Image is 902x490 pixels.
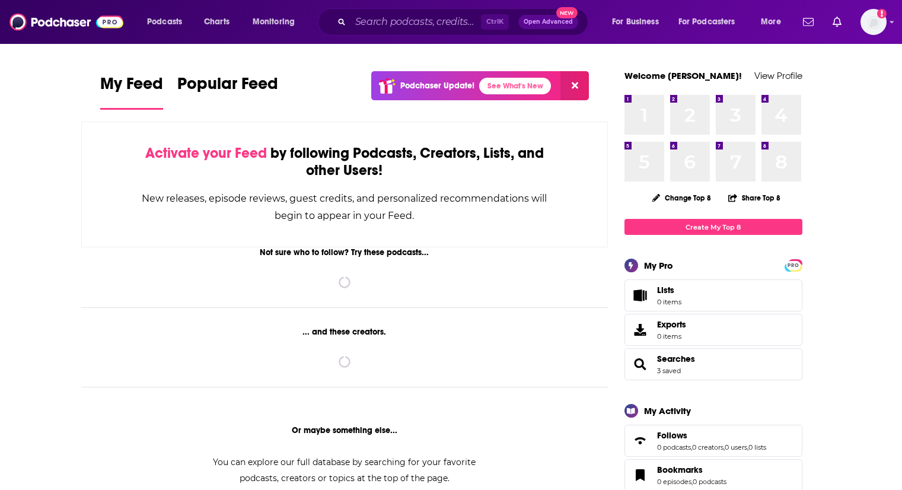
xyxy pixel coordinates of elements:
[754,70,802,81] a: View Profile
[678,14,735,30] span: For Podcasters
[524,19,573,25] span: Open Advanced
[629,287,652,304] span: Lists
[141,145,549,179] div: by following Podcasts, Creators, Lists, and other Users!
[657,319,686,330] span: Exports
[624,425,802,457] span: Follows
[747,443,748,451] span: ,
[644,260,673,271] div: My Pro
[728,186,781,209] button: Share Top 8
[692,443,723,451] a: 0 creators
[860,9,887,35] span: Logged in as GregKubie
[691,443,692,451] span: ,
[691,478,693,486] span: ,
[657,298,681,306] span: 0 items
[9,11,123,33] img: Podchaser - Follow, Share and Rate Podcasts
[629,356,652,373] a: Searches
[400,81,474,91] p: Podchaser Update!
[657,478,691,486] a: 0 episodes
[671,12,753,31] button: open menu
[723,443,725,451] span: ,
[645,190,719,205] button: Change Top 8
[657,332,686,341] span: 0 items
[196,12,237,31] a: Charts
[657,354,695,364] a: Searches
[147,14,182,30] span: Podcasts
[657,464,726,475] a: Bookmarks
[199,454,490,486] div: You can explore our full database by searching for your favorite podcasts, creators or topics at ...
[329,8,600,36] div: Search podcasts, credits, & more...
[100,74,163,110] a: My Feed
[177,74,278,110] a: Popular Feed
[624,314,802,346] a: Exports
[481,14,509,30] span: Ctrl K
[624,70,742,81] a: Welcome [PERSON_NAME]!
[877,9,887,18] svg: Add a profile image
[253,14,295,30] span: Monitoring
[81,247,608,257] div: Not sure who to follow? Try these podcasts...
[139,12,197,31] button: open menu
[604,12,674,31] button: open menu
[657,464,703,475] span: Bookmarks
[629,467,652,483] a: Bookmarks
[612,14,659,30] span: For Business
[624,279,802,311] a: Lists
[657,430,766,441] a: Follows
[244,12,310,31] button: open menu
[753,12,796,31] button: open menu
[786,260,801,269] a: PRO
[81,425,608,435] div: Or maybe something else...
[798,12,818,32] a: Show notifications dropdown
[786,261,801,270] span: PRO
[860,9,887,35] img: User Profile
[100,74,163,101] span: My Feed
[657,443,691,451] a: 0 podcasts
[693,478,726,486] a: 0 podcasts
[828,12,846,32] a: Show notifications dropdown
[657,285,674,295] span: Lists
[657,430,687,441] span: Follows
[141,190,549,224] div: New releases, episode reviews, guest credits, and personalized recommendations will begin to appe...
[725,443,747,451] a: 0 users
[629,322,652,338] span: Exports
[350,12,481,31] input: Search podcasts, credits, & more...
[556,7,578,18] span: New
[204,14,230,30] span: Charts
[761,14,781,30] span: More
[748,443,766,451] a: 0 lists
[518,15,578,29] button: Open AdvancedNew
[145,144,267,162] span: Activate your Feed
[624,348,802,380] span: Searches
[177,74,278,101] span: Popular Feed
[479,78,551,94] a: See What's New
[657,367,681,375] a: 3 saved
[657,285,681,295] span: Lists
[629,432,652,449] a: Follows
[624,219,802,235] a: Create My Top 8
[81,327,608,337] div: ... and these creators.
[644,405,691,416] div: My Activity
[860,9,887,35] button: Show profile menu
